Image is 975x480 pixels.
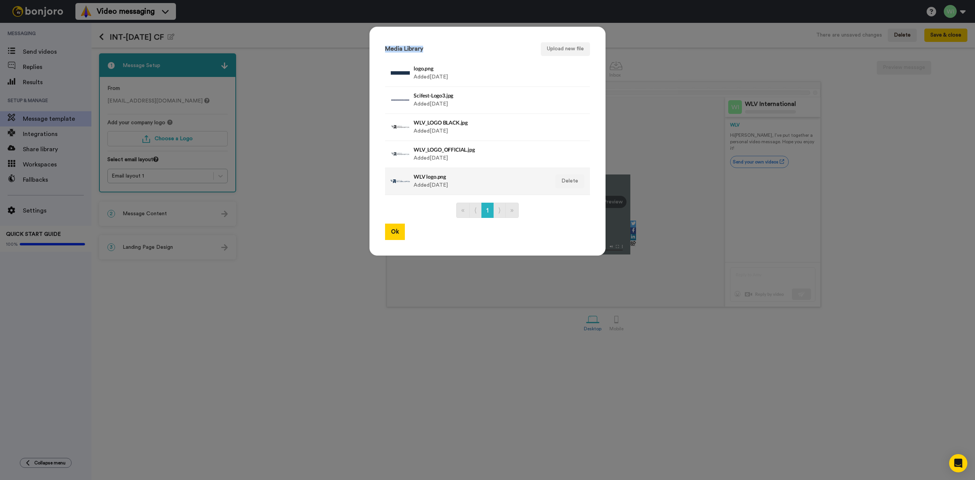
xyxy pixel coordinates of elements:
[493,203,506,218] a: Go to next page
[414,147,545,152] h4: WLV_LOGO_OFFICIAL.jpg
[414,174,545,179] h4: WLV logo.png
[505,203,519,218] a: Go to last page
[456,203,470,218] a: Go to first page
[541,42,590,56] button: Upload new file
[414,172,545,191] div: Added [DATE]
[469,203,482,218] a: Go to previous page
[949,454,967,472] div: Open Intercom Messenger
[414,93,545,98] h4: Scifest-Logo3.jpg
[414,64,545,83] div: Added [DATE]
[385,224,405,240] button: Ok
[414,91,545,110] div: Added [DATE]
[385,46,423,53] h3: Media Library
[414,145,545,164] div: Added [DATE]
[481,203,494,218] a: Go to page number 1
[555,174,584,188] button: Delete
[414,66,545,71] h4: logo.png
[414,118,545,137] div: Added [DATE]
[414,120,545,125] h4: WLV_LOGO BLACK.jpg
